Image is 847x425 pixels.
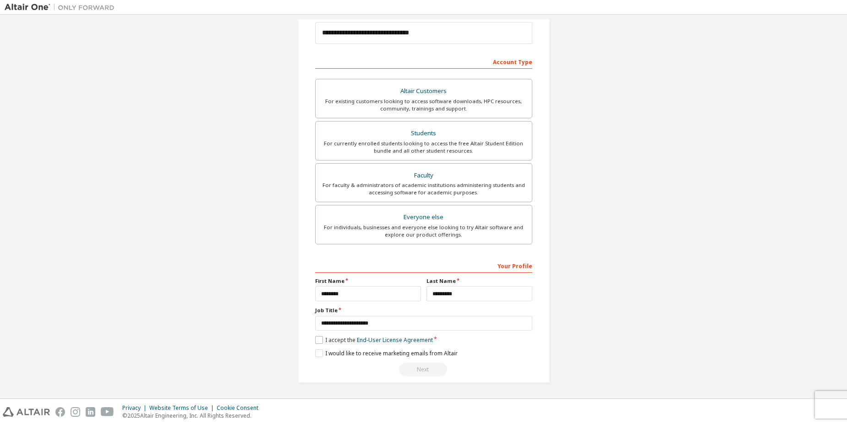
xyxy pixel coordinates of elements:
[321,140,526,155] div: For currently enrolled students looking to access the free Altair Student Edition bundle and all ...
[321,169,526,182] div: Faculty
[321,211,526,224] div: Everyone else
[315,307,532,314] label: Job Title
[321,127,526,140] div: Students
[315,277,421,285] label: First Name
[426,277,532,285] label: Last Name
[315,363,532,376] div: Read and acccept EULA to continue
[217,404,264,412] div: Cookie Consent
[71,407,80,417] img: instagram.svg
[315,54,532,69] div: Account Type
[315,258,532,273] div: Your Profile
[3,407,50,417] img: altair_logo.svg
[357,336,433,344] a: End-User License Agreement
[321,182,526,196] div: For faculty & administrators of academic institutions administering students and accessing softwa...
[321,85,526,98] div: Altair Customers
[86,407,95,417] img: linkedin.svg
[122,404,149,412] div: Privacy
[321,224,526,238] div: For individuals, businesses and everyone else looking to try Altair software and explore our prod...
[149,404,217,412] div: Website Terms of Use
[315,336,433,344] label: I accept the
[315,349,458,357] label: I would like to receive marketing emails from Altair
[101,407,114,417] img: youtube.svg
[55,407,65,417] img: facebook.svg
[321,98,526,112] div: For existing customers looking to access software downloads, HPC resources, community, trainings ...
[5,3,119,12] img: Altair One
[122,412,264,419] p: © 2025 Altair Engineering, Inc. All Rights Reserved.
